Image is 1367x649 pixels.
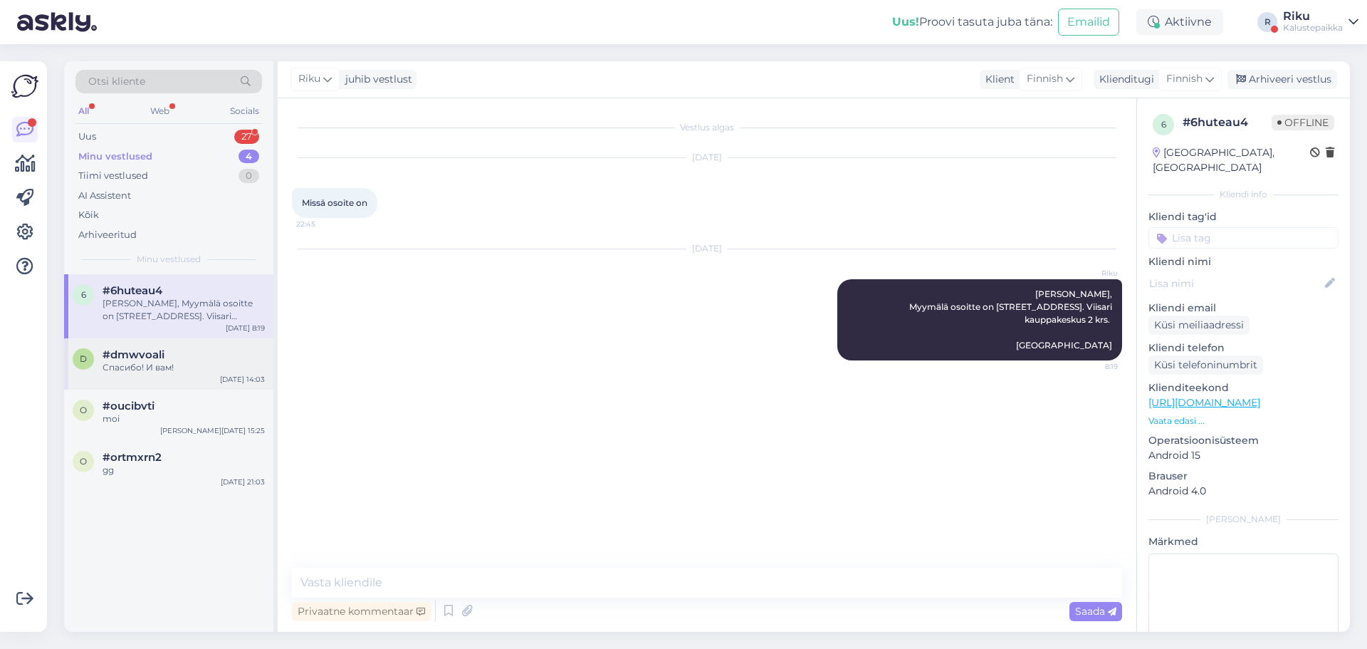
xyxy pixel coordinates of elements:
[1283,22,1343,33] div: Kalustepaikka
[1148,469,1339,484] p: Brauser
[160,425,265,436] div: [PERSON_NAME][DATE] 15:25
[78,169,148,183] div: Tiimi vestlused
[80,353,87,364] span: d
[103,348,164,361] span: #dmwvoali
[239,150,259,164] div: 4
[239,169,259,183] div: 0
[298,71,320,87] span: Riku
[103,412,265,425] div: moi
[1075,605,1116,618] span: Saada
[1148,227,1339,249] input: Lisa tag
[1148,209,1339,224] p: Kliendi tag'id
[1148,448,1339,463] p: Android 15
[1094,72,1154,87] div: Klienditugi
[1148,433,1339,448] p: Operatsioonisüsteem
[103,361,265,374] div: Спасибо! И вам!
[1027,71,1063,87] span: Finnish
[81,289,86,300] span: 6
[1272,115,1334,130] span: Offline
[892,14,1052,31] div: Proovi tasuta juba täna:
[234,130,259,144] div: 27
[1161,119,1166,130] span: 6
[227,102,262,120] div: Socials
[980,72,1015,87] div: Klient
[292,121,1122,134] div: Vestlus algas
[147,102,172,120] div: Web
[80,405,87,415] span: o
[80,456,87,467] span: o
[1136,9,1223,35] div: Aktiivne
[1148,301,1339,316] p: Kliendi email
[103,464,265,477] div: gg
[1283,11,1358,33] a: RikuKalustepaikka
[1183,114,1272,131] div: # 6huteau4
[75,102,92,120] div: All
[1227,70,1337,89] div: Arhiveeri vestlus
[1148,188,1339,201] div: Kliendi info
[292,242,1122,255] div: [DATE]
[292,151,1122,164] div: [DATE]
[88,74,145,89] span: Otsi kliente
[1283,11,1343,22] div: Riku
[1148,254,1339,269] p: Kliendi nimi
[1148,415,1339,427] p: Vaata edasi ...
[1148,396,1260,409] a: [URL][DOMAIN_NAME]
[302,197,367,208] span: Missä osoite on
[1148,341,1339,355] p: Kliendi telefon
[103,451,162,464] span: #ortmxrn2
[103,297,265,323] div: [PERSON_NAME], Myymälä osoitte on [STREET_ADDRESS]. Viisari kauppakeskus 2 krs. [GEOGRAPHIC_DATA]
[220,374,265,385] div: [DATE] 14:03
[1148,484,1339,499] p: Android 4.0
[78,228,137,242] div: Arhiveeritud
[221,477,265,487] div: [DATE] 21:03
[340,72,412,87] div: juhib vestlust
[1058,9,1119,36] button: Emailid
[78,130,96,144] div: Uus
[892,15,919,28] b: Uus!
[78,150,152,164] div: Minu vestlused
[1257,12,1277,32] div: R
[1064,361,1118,372] span: 8:19
[1148,513,1339,526] div: [PERSON_NAME]
[1148,380,1339,395] p: Klienditeekond
[103,284,162,297] span: #6huteau4
[292,602,431,621] div: Privaatne kommentaar
[1166,71,1203,87] span: Finnish
[1064,268,1118,279] span: Riku
[11,73,38,100] img: Askly Logo
[1148,355,1263,375] div: Küsi telefoninumbrit
[1149,276,1322,291] input: Lisa nimi
[1148,534,1339,549] p: Märkmed
[137,253,201,266] span: Minu vestlused
[296,219,350,229] span: 22:45
[103,400,154,412] span: #oucibvti
[78,208,99,222] div: Kõik
[1148,316,1250,335] div: Küsi meiliaadressi
[78,189,131,203] div: AI Assistent
[1153,145,1310,175] div: [GEOGRAPHIC_DATA], [GEOGRAPHIC_DATA]
[226,323,265,333] div: [DATE] 8:19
